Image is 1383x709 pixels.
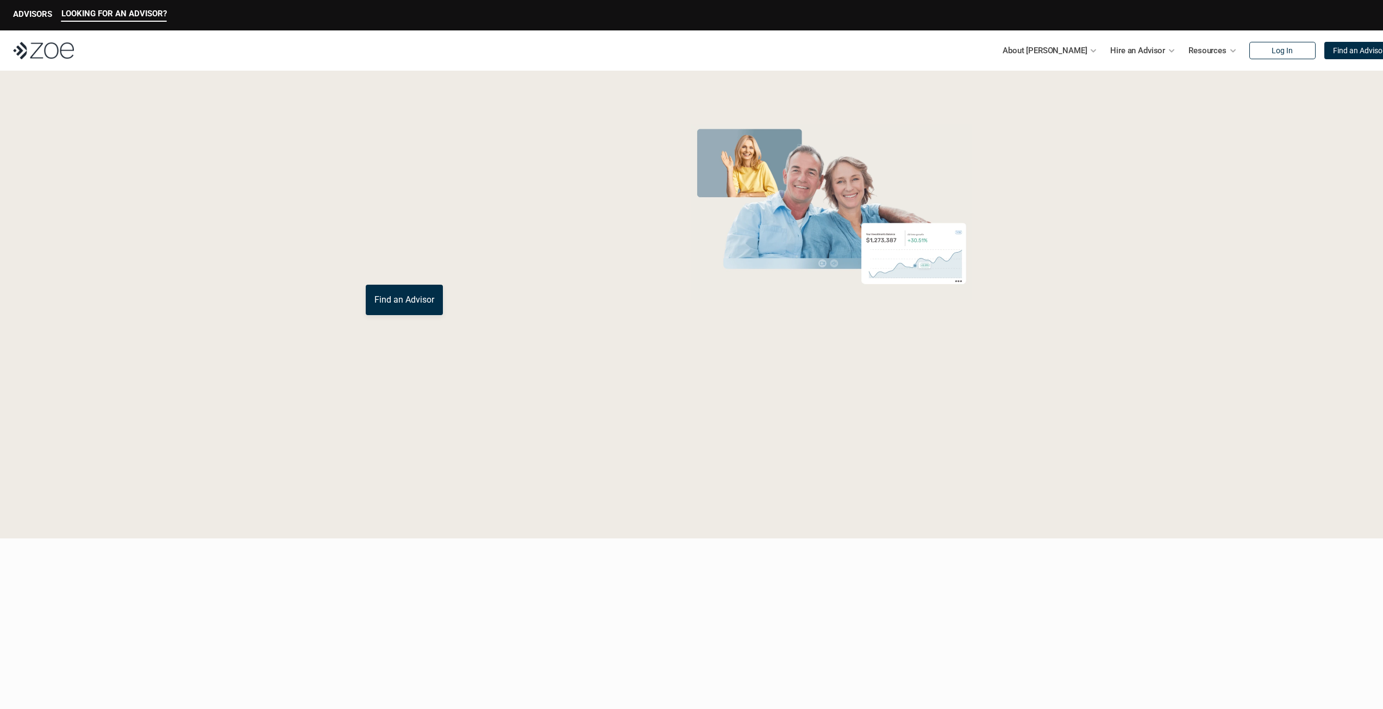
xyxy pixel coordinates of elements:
p: Find an Advisor [374,294,434,305]
em: The information in the visuals above is for illustrative purposes only and does not represent an ... [681,307,983,313]
a: Find an Advisor [366,285,443,315]
p: Hire an Advisor [1110,42,1165,59]
p: LOOKING FOR AN ADVISOR? [61,9,167,18]
img: Zoe Financial Hero Image [687,124,977,300]
span: Grow Your Wealth [366,120,608,162]
p: About [PERSON_NAME] [1003,42,1087,59]
a: Log In [1249,42,1316,59]
p: ADVISORS [13,9,52,19]
p: Log In [1272,46,1293,55]
p: Loremipsum: *DolOrsi Ametconsecte adi Eli Seddoeius tem inc utlaboreet. Dol 4271 MagNaal Enimadmi... [26,454,1357,486]
p: You deserve an advisor you can trust. [PERSON_NAME], hire, and invest with vetted, fiduciary, fin... [366,246,646,272]
span: with a Financial Advisor [366,156,585,235]
p: Resources [1188,42,1226,59]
